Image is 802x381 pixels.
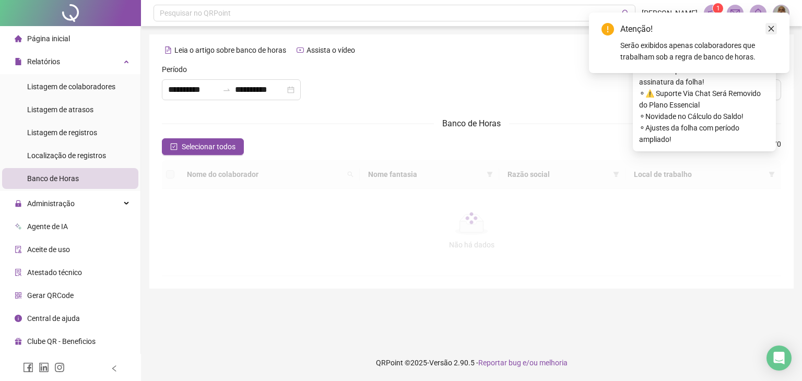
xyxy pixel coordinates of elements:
[27,245,70,254] span: Aceite de uso
[15,58,22,65] span: file
[27,128,97,137] span: Listagem de registros
[27,222,68,231] span: Agente de IA
[716,5,720,12] span: 1
[442,118,501,128] span: Banco de Horas
[27,199,75,208] span: Administração
[768,25,775,32] span: close
[111,365,118,372] span: left
[429,359,452,367] span: Versão
[730,8,740,18] span: mail
[620,23,777,35] div: Atenção!
[27,82,115,91] span: Listagem de colaboradores
[39,362,49,373] span: linkedin
[765,23,777,34] a: Close
[15,338,22,345] span: gift
[297,46,304,54] span: youtube
[182,141,235,152] span: Selecionar todos
[162,138,244,155] button: Selecionar todos
[174,46,286,54] span: Leia o artigo sobre banco de horas
[27,174,79,183] span: Banco de Horas
[15,269,22,276] span: solution
[164,46,172,54] span: file-text
[27,337,96,346] span: Clube QR - Beneficios
[170,143,178,150] span: check-square
[753,8,763,18] span: bell
[54,362,65,373] span: instagram
[27,291,74,300] span: Gerar QRCode
[15,246,22,253] span: audit
[141,344,802,381] footer: QRPoint © 2025 - 2.90.5 -
[639,88,770,111] span: ⚬ ⚠️ Suporte Via Chat Será Removido do Plano Essencial
[222,86,231,94] span: swap-right
[27,151,106,160] span: Localização de registros
[222,86,231,94] span: to
[27,314,80,323] span: Central de ajuda
[23,362,33,373] span: facebook
[766,346,792,371] div: Open Intercom Messenger
[27,34,70,43] span: Página inicial
[15,35,22,42] span: home
[27,105,93,114] span: Listagem de atrasos
[620,40,777,63] div: Serão exibidos apenas colaboradores que trabalham sob a regra de banco de horas.
[15,200,22,207] span: lock
[27,268,82,277] span: Atestado técnico
[713,3,723,14] sup: 1
[162,64,187,75] span: Período
[707,8,717,18] span: notification
[27,57,60,66] span: Relatórios
[622,9,630,17] span: search
[639,111,770,122] span: ⚬ Novidade no Cálculo do Saldo!
[639,122,770,145] span: ⚬ Ajustes da folha com período ampliado!
[773,5,789,21] img: 93460
[478,359,568,367] span: Reportar bug e/ou melhoria
[15,315,22,322] span: info-circle
[306,46,355,54] span: Assista o vídeo
[642,7,698,19] span: [PERSON_NAME]
[601,23,614,35] span: exclamation-circle
[15,292,22,299] span: qrcode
